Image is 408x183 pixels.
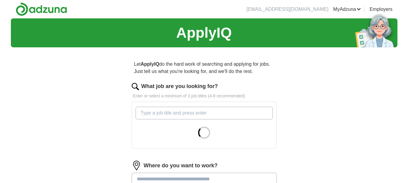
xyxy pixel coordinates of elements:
[333,6,361,13] a: MyAdzuna
[16,2,67,16] img: Adzuna logo
[141,62,159,67] strong: ApplyIQ
[141,82,218,90] label: What job are you looking for?
[132,93,277,99] p: Enter or select a minimum of 3 job titles (4-8 recommended)
[136,107,273,119] input: Type a job title and press enter
[132,161,141,170] img: location.png
[132,83,139,90] img: search.png
[246,6,328,13] li: [EMAIL_ADDRESS][DOMAIN_NAME]
[132,58,277,77] p: Let do the hard work of searching and applying for jobs. Just tell us what you're looking for, an...
[144,162,218,170] label: Where do you want to work?
[176,22,232,44] h1: ApplyIQ
[370,6,393,13] a: Employers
